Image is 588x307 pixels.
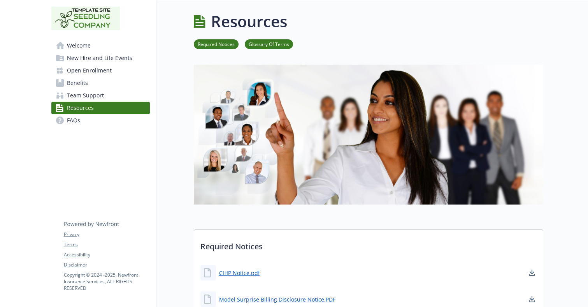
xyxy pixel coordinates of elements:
span: FAQs [67,114,80,127]
a: FAQs [51,114,150,127]
a: download document [527,268,537,277]
a: Benefits [51,77,150,89]
a: Required Notices [194,40,239,48]
a: Disclaimer [64,261,149,268]
h1: Resources [211,10,287,33]
a: Accessibility [64,251,149,258]
a: Welcome [51,39,150,52]
a: Glossary Of Terms [245,40,293,48]
span: Open Enrollment [67,64,112,77]
p: Required Notices [194,230,543,259]
span: Team Support [67,89,104,102]
a: Open Enrollment [51,64,150,77]
span: Welcome [67,39,91,52]
span: Benefits [67,77,88,89]
a: Privacy [64,231,149,238]
p: Copyright © 2024 - 2025 , Newfront Insurance Services, ALL RIGHTS RESERVED [64,272,149,291]
img: resources page banner [194,65,543,205]
a: download document [527,295,537,304]
a: Terms [64,241,149,248]
span: Resources [67,102,94,114]
a: Resources [51,102,150,114]
span: New Hire and Life Events [67,52,132,64]
a: New Hire and Life Events [51,52,150,64]
a: CHIP Notice.pdf [219,269,260,277]
a: Team Support [51,89,150,102]
a: Model Surprise Billing Disclosure Notice.PDF [219,295,335,303]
